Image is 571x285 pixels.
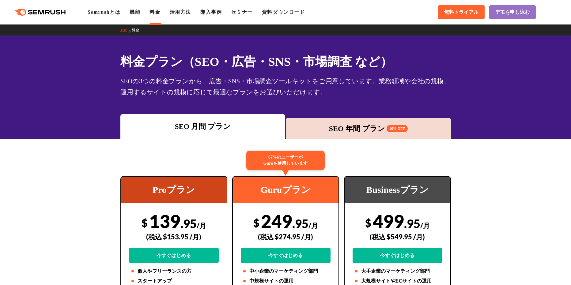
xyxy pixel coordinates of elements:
a: 今すぐはじめる [129,248,219,263]
span: 無料トライアル [444,9,478,16]
div: (税込 $549.95 /月) [353,226,442,248]
div: SEO 月間 プラン [123,121,282,132]
span: $ [142,216,148,229]
div: 67%のユーザーが Guruを使用しています [246,151,325,170]
div: Proプラン [121,177,227,203]
li: 個人やフリーランスの方 [129,268,219,275]
span: 16% OFF [387,125,408,132]
a: 導入事例 [200,9,222,15]
span: .95 [292,216,308,231]
a: 機能 [130,9,140,15]
h1: 料金プラン（SEO・広告・SNS・市場調査 など） [120,53,451,71]
span: /月 [197,221,206,230]
div: (税込 $274.95 /月) [241,226,331,248]
a: 料金 [149,9,160,15]
a: 活用方法 [170,9,191,15]
div: SEO 年間 プラン [289,123,448,134]
li: 大規模サイトやECサイトの運用 [353,277,442,285]
div: 499 [353,210,442,263]
a: TOP [120,28,132,32]
div: 139 [129,210,219,263]
span: /月 [308,221,318,230]
li: 中規模サイトの運用 [241,277,331,285]
div: (税込 $153.95 /月) [129,226,219,248]
a: デモを申し込む [489,5,536,19]
span: .95 [180,216,197,231]
a: 今すぐはじめる [241,248,331,263]
span: .95 [404,216,420,231]
a: 無料トライアル [438,5,485,19]
div: Businessプラン [345,177,450,203]
a: 資料ダウンロード [262,9,305,15]
li: 大手企業のマーケティング部門 [353,268,442,275]
div: 249 [241,210,331,263]
span: $ [365,216,371,229]
li: 中小企業のマーケティング部門 [241,268,331,275]
li: スタートアップ [129,277,219,285]
a: 今すぐはじめる [353,248,442,263]
div: SEOの3つの料金プランから、広告・SNS・市場調査ツールキットをご用意しています。業務領域や会社の規模、運用するサイトの規模に応じて最適なプランをお選びいただけます。 [120,76,451,98]
span: $ [253,216,259,229]
span: デモを申し込む [495,9,530,16]
a: セミナー [231,9,252,15]
div: Guruプラン [233,177,338,203]
a: 料金 [132,28,144,32]
span: /月 [420,221,430,230]
a: Semrushとは [88,9,120,15]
